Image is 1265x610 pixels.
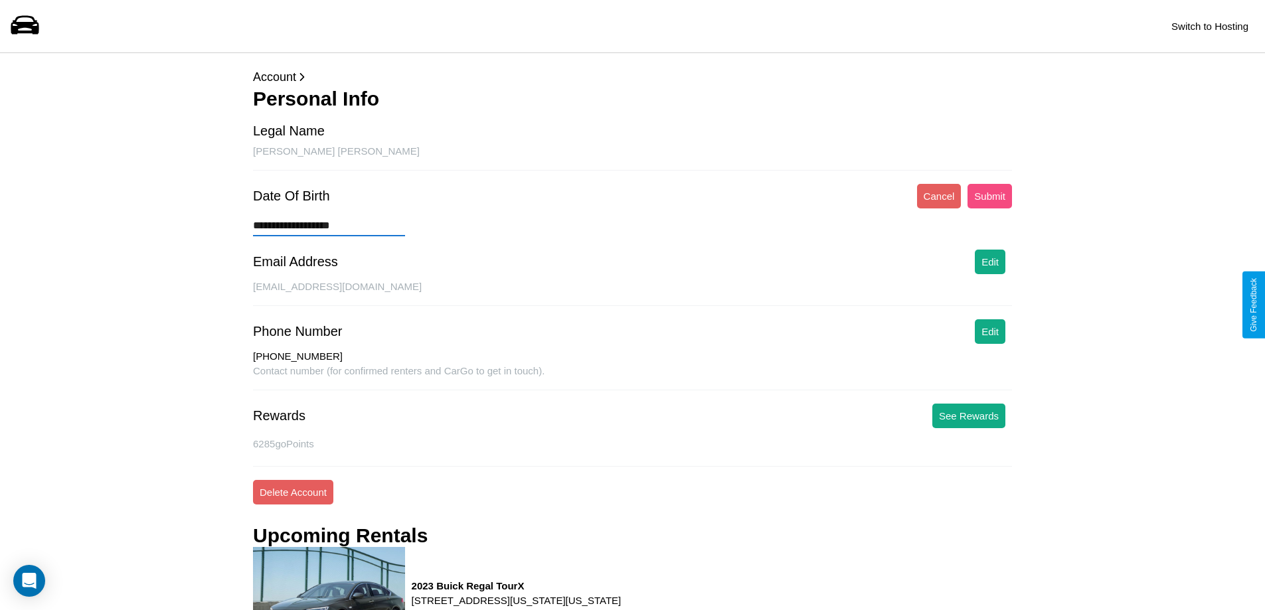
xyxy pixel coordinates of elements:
[412,591,622,609] p: [STREET_ADDRESS][US_STATE][US_STATE]
[975,250,1005,274] button: Edit
[13,565,45,597] div: Open Intercom Messenger
[253,435,1012,453] p: 6285 goPoints
[253,88,1012,110] h3: Personal Info
[968,184,1012,208] button: Submit
[253,480,333,504] button: Delete Account
[253,365,1012,390] div: Contact number (for confirmed renters and CarGo to get in touch).
[253,189,330,204] div: Date Of Birth
[253,524,428,547] h3: Upcoming Rentals
[253,281,1012,306] div: [EMAIL_ADDRESS][DOMAIN_NAME]
[932,404,1005,428] button: See Rewards
[253,408,305,423] div: Rewards
[412,580,622,591] h3: 2023 Buick Regal TourX
[975,319,1005,344] button: Edit
[253,324,343,339] div: Phone Number
[917,184,962,208] button: Cancel
[253,254,338,269] div: Email Address
[253,66,1012,88] p: Account
[1249,278,1258,332] div: Give Feedback
[253,145,1012,171] div: [PERSON_NAME] [PERSON_NAME]
[253,350,1012,365] div: [PHONE_NUMBER]
[253,123,325,139] div: Legal Name
[1165,14,1255,38] button: Switch to Hosting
